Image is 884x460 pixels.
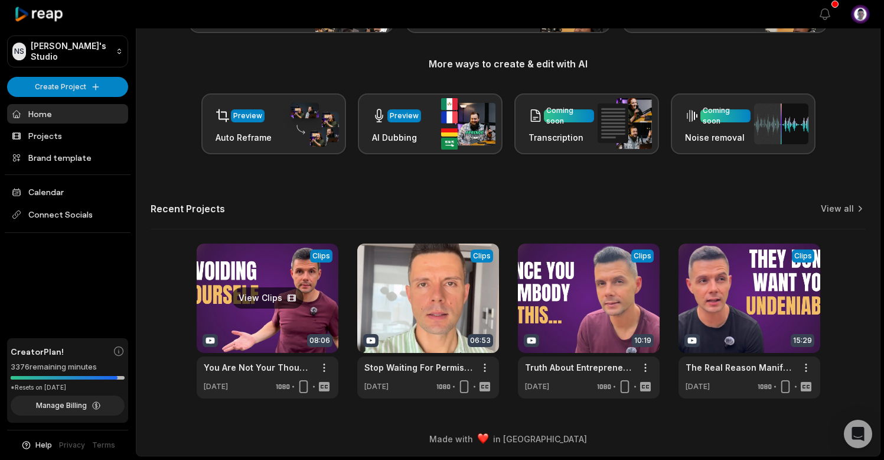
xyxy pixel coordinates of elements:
[844,420,872,448] div: Open Intercom Messenger
[441,98,495,150] img: ai_dubbing.png
[31,41,111,62] p: [PERSON_NAME]'s Studio
[478,433,488,444] img: heart emoji
[7,104,128,124] a: Home
[216,131,272,144] h3: Auto Reframe
[7,182,128,202] a: Calendar
[686,361,794,374] a: The Real Reason Manifestation Isn't Working For You
[35,440,52,451] span: Help
[11,383,125,392] div: *Resets on [DATE]
[233,111,262,121] div: Preview
[204,361,312,374] a: You Are Not Your Thoughts - What Is Beingness?
[372,131,421,144] h3: AI Dubbing
[11,361,125,373] div: 3376 remaining minutes
[821,203,854,215] a: View all
[364,361,473,374] a: Stop Waiting For Permission NOW!
[685,131,751,144] h3: Noise removal
[7,126,128,145] a: Projects
[151,57,866,71] h3: More ways to create & edit with AI
[529,131,594,144] h3: Transcription
[7,77,128,97] button: Create Project
[525,361,634,374] a: Truth About Entrepreneurship Nobody Tells You | Creating Out Of Nothing
[7,148,128,167] a: Brand template
[7,204,128,225] span: Connect Socials
[598,98,652,149] img: transcription.png
[546,105,592,127] div: Coming soon
[11,396,125,416] button: Manage Billing
[285,101,339,147] img: auto_reframe.png
[12,43,26,60] div: NS
[703,105,748,127] div: Coming soon
[147,433,869,445] div: Made with in [GEOGRAPHIC_DATA]
[21,440,52,451] button: Help
[754,103,808,144] img: noise_removal.png
[390,111,419,121] div: Preview
[11,345,64,358] span: Creator Plan!
[151,203,225,215] h2: Recent Projects
[59,440,85,451] a: Privacy
[92,440,115,451] a: Terms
